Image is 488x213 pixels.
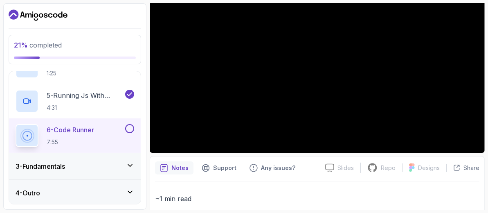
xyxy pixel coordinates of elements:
[418,164,440,172] p: Designs
[9,180,141,206] button: 4-Outro
[14,41,28,49] span: 21 %
[16,90,134,113] button: 5-Running Js With Using Node4:31
[463,164,479,172] p: Share
[16,161,65,171] h3: 3 - Fundamentals
[47,125,94,135] p: 6 - Code Runner
[16,188,40,198] h3: 4 - Outro
[47,138,94,146] p: 7:55
[155,193,479,204] p: ~1 min read
[47,104,124,112] p: 4:31
[47,69,75,77] p: 1:25
[14,41,62,49] span: completed
[337,164,354,172] p: Slides
[381,164,396,172] p: Repo
[446,164,479,172] button: Share
[9,153,141,179] button: 3-Fundamentals
[16,124,134,147] button: 6-Code Runner7:55
[9,9,67,22] a: Dashboard
[47,91,124,100] p: 5 - Running Js With Using Node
